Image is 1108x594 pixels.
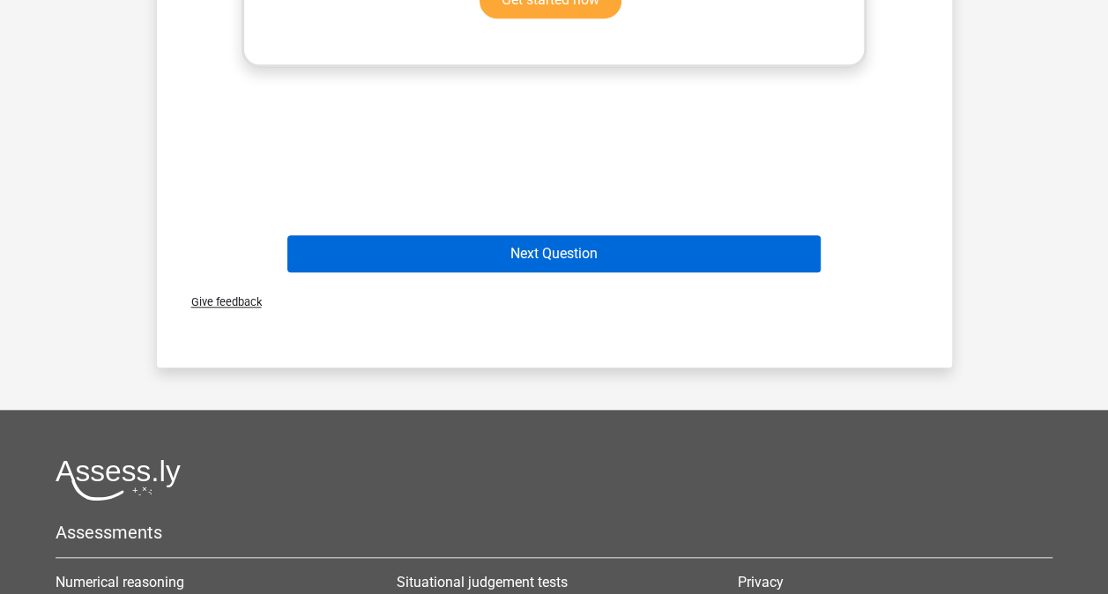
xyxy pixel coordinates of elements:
[397,574,568,590] a: Situational judgement tests
[177,295,262,308] span: Give feedback
[56,459,181,501] img: Assessly logo
[287,235,821,272] button: Next Question
[56,574,184,590] a: Numerical reasoning
[56,522,1052,543] h5: Assessments
[738,574,784,590] a: Privacy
